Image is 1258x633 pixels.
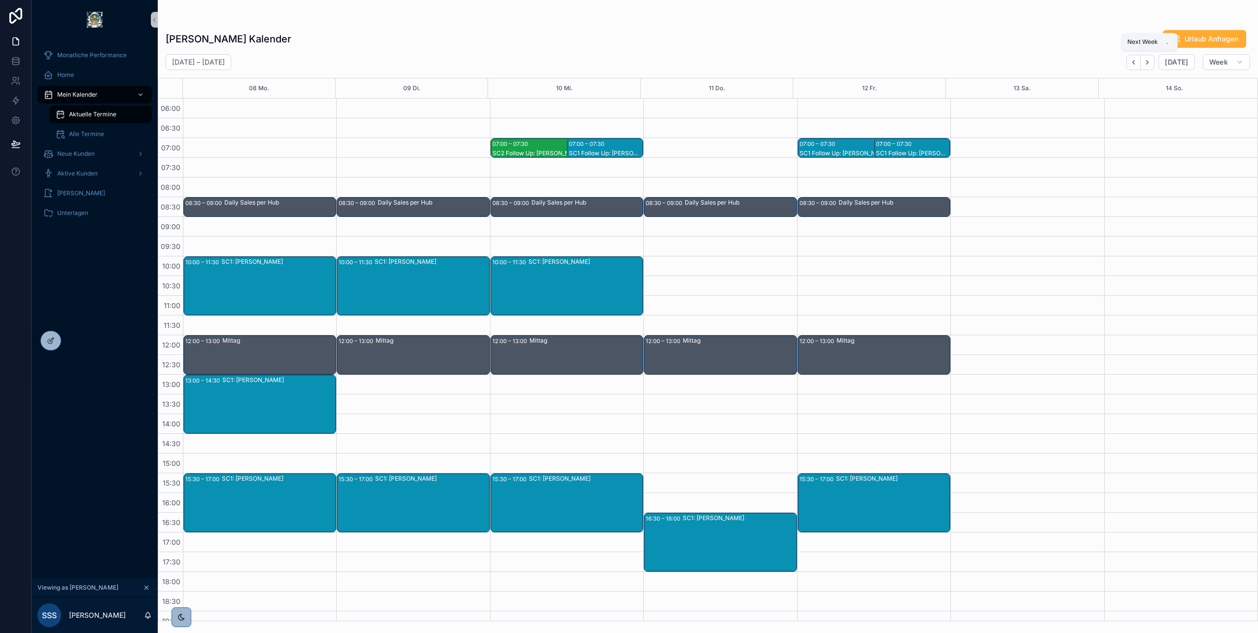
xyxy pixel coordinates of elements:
div: 08:30 – 09:00Daily Sales per Hub [644,198,796,216]
div: Mittag [222,337,335,345]
div: 15:30 – 17:00SC1: [PERSON_NAME] [491,474,643,532]
span: Next Week [1127,38,1158,46]
div: 15:30 – 17:00SC1: [PERSON_NAME] [337,474,489,532]
div: 08:30 – 09:00 [185,198,224,208]
button: 14 So. [1166,78,1183,98]
button: Week [1203,54,1250,70]
div: SC1: [PERSON_NAME] [222,376,335,384]
button: 10 Mi. [556,78,573,98]
span: [DATE] [1165,58,1188,67]
span: Urlaub Anfragen [1185,34,1238,44]
span: 09:30 [158,242,183,250]
div: SC1: [PERSON_NAME] [836,475,949,483]
span: Monatliche Performance [57,51,127,59]
div: 10:00 – 11:30SC1: [PERSON_NAME] [337,257,489,315]
h2: [DATE] – [DATE] [172,57,225,67]
div: 12:00 – 13:00Mittag [184,336,336,374]
div: Daily Sales per Hub [685,199,796,207]
div: 13 Sa. [1013,78,1031,98]
div: SC1: [PERSON_NAME] [375,258,489,266]
div: 08:30 – 09:00Daily Sales per Hub [491,198,643,216]
button: Urlaub Anfragen [1163,30,1246,48]
span: Aktive Kunden [57,170,98,177]
span: 14:30 [160,439,183,448]
a: [PERSON_NAME] [37,184,152,202]
span: 08:00 [158,183,183,191]
span: SSS [42,609,57,621]
button: Next [1141,55,1154,70]
div: SC1: [PERSON_NAME] [222,475,335,483]
span: 10:30 [160,281,183,290]
span: [PERSON_NAME] [57,189,105,197]
span: 16:30 [160,518,183,527]
div: 15:30 – 17:00 [185,474,222,484]
span: Home [57,71,74,79]
div: 16:30 – 18:00 [646,514,683,524]
button: 08 Mo. [249,78,269,98]
span: 18:30 [160,597,183,605]
div: Mittag [376,337,489,345]
a: Neue Kunden [37,145,152,163]
span: 12:00 [160,341,183,349]
button: 12 Fr. [862,78,877,98]
div: 08:30 – 09:00Daily Sales per Hub [337,198,489,216]
a: Monatliche Performance [37,46,152,64]
div: 07:00 – 07:30 [800,139,838,149]
span: 19:00 [160,617,183,625]
img: App logo [87,12,103,28]
span: . [1163,38,1171,46]
span: 12:30 [160,360,183,369]
div: 07:00 – 07:30SC2 Follow Up: [PERSON_NAME] [491,139,620,157]
a: Home [37,66,152,84]
div: 08:30 – 09:00Daily Sales per Hub [798,198,950,216]
span: Mein Kalender [57,91,98,99]
span: 08:30 [158,203,183,211]
div: SC1: [PERSON_NAME] [528,258,642,266]
div: 12:00 – 13:00Mittag [491,336,643,374]
span: Neue Kunden [57,150,95,158]
div: Daily Sales per Hub [839,199,949,207]
span: 17:00 [160,538,183,546]
div: SC1 Follow Up: [PERSON_NAME] [876,149,949,157]
div: Mittag [683,337,796,345]
div: 12:00 – 13:00Mittag [644,336,796,374]
span: 11:00 [161,301,183,310]
div: SC2 Follow Up: [PERSON_NAME] [492,149,620,157]
div: 15:30 – 17:00 [339,474,375,484]
div: 07:00 – 07:30SC1 Follow Up: [PERSON_NAME] [874,139,950,157]
div: 07:00 – 07:30SC1 Follow Up: [PERSON_NAME] [567,139,643,157]
div: 10:00 – 11:30 [492,257,528,267]
div: 07:00 – 07:30 [492,139,530,149]
a: Aktuelle Termine [49,105,152,123]
div: SC1: [PERSON_NAME] [683,514,796,522]
span: 14:00 [160,420,183,428]
span: 11:30 [161,321,183,329]
span: 07:30 [159,163,183,172]
div: 08:30 – 09:00 [339,198,378,208]
div: 10:00 – 11:30SC1: [PERSON_NAME] [184,257,336,315]
div: 12:00 – 13:00 [185,336,222,346]
span: Aktuelle Termine [69,110,116,118]
span: Unterlagen [57,209,88,217]
button: 11 Do. [709,78,725,98]
span: 07:00 [159,143,183,152]
div: 07:00 – 07:30SC1 Follow Up: [PERSON_NAME] [798,139,927,157]
span: 06:00 [158,104,183,112]
button: 09 Di. [403,78,420,98]
span: 13:30 [160,400,183,408]
div: 08:30 – 09:00 [646,198,685,208]
span: 16:00 [160,498,183,507]
div: SC1: [PERSON_NAME] [529,475,642,483]
h1: [PERSON_NAME] Kalender [166,32,291,46]
div: 10:00 – 11:30 [339,257,375,267]
button: Back [1126,55,1141,70]
span: 15:00 [160,459,183,467]
div: SC1: [PERSON_NAME] [221,258,335,266]
div: 10:00 – 11:30 [185,257,221,267]
span: 10:00 [160,262,183,270]
div: 07:00 – 07:30 [876,139,914,149]
span: 09:00 [158,222,183,231]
